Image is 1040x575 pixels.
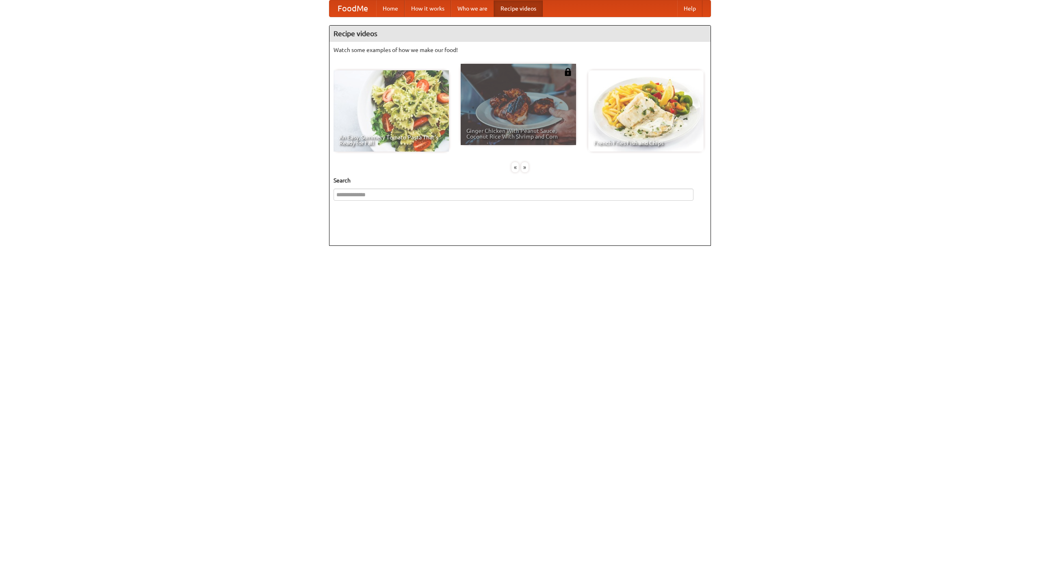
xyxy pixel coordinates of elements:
[329,26,711,42] h4: Recipe videos
[564,68,572,76] img: 483408.png
[334,176,706,184] h5: Search
[334,70,449,152] a: An Easy, Summery Tomato Pasta That's Ready for Fall
[588,70,704,152] a: French Fries Fish and Chips
[511,162,519,172] div: «
[329,0,376,17] a: FoodMe
[451,0,494,17] a: Who we are
[521,162,529,172] div: »
[677,0,702,17] a: Help
[494,0,543,17] a: Recipe videos
[405,0,451,17] a: How it works
[339,135,443,146] span: An Easy, Summery Tomato Pasta That's Ready for Fall
[334,46,706,54] p: Watch some examples of how we make our food!
[594,140,698,146] span: French Fries Fish and Chips
[376,0,405,17] a: Home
